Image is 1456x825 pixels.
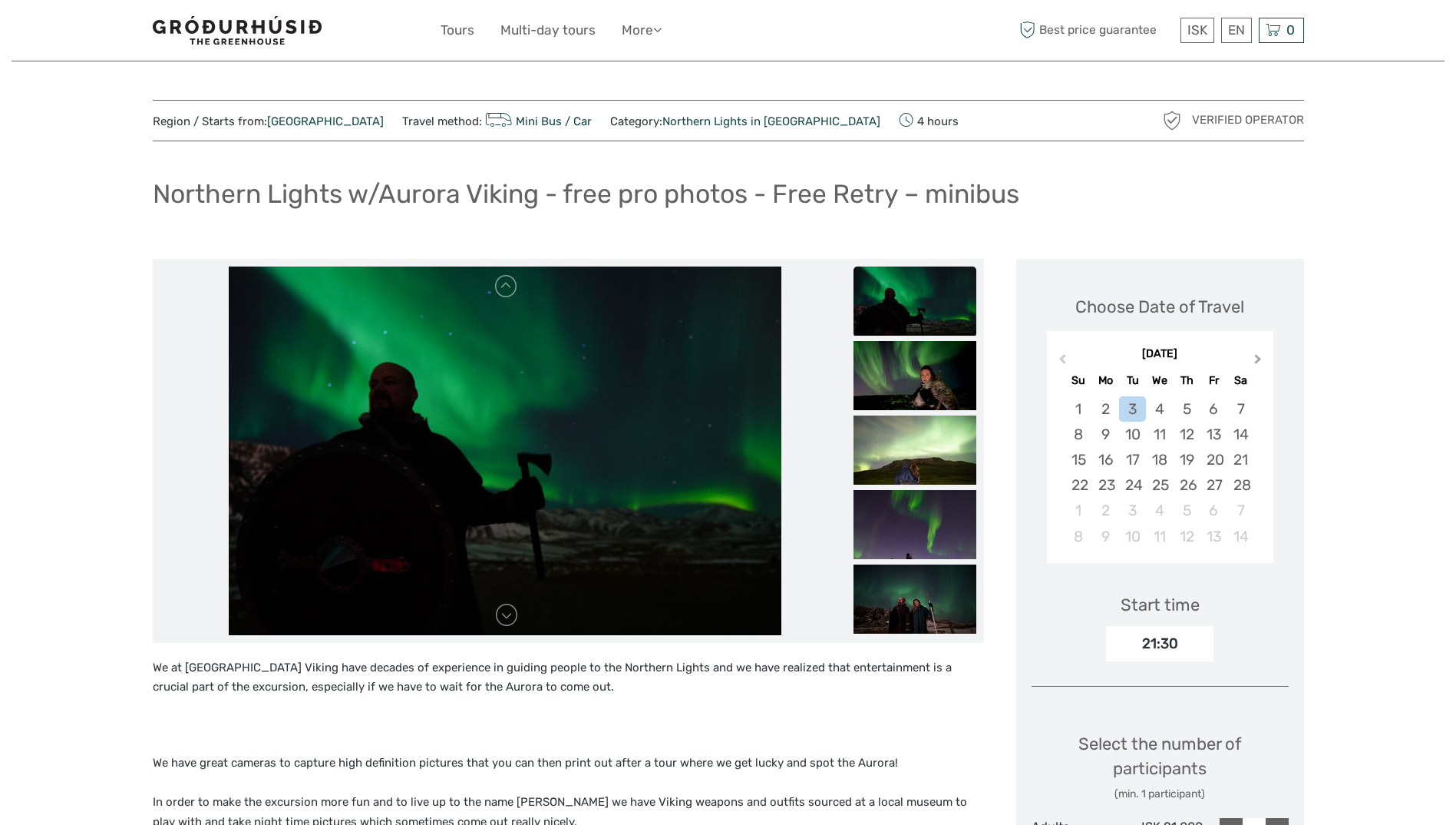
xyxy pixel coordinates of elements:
[1174,447,1200,472] div: Choose Thursday, February 19th, 2026
[402,110,593,131] span: Travel method:
[1200,396,1227,422] div: Choose Friday, February 6th, 2026
[1092,472,1119,498] div: Choose Monday, February 23rd, 2026
[1119,498,1146,523] div: Choose Tuesday, March 3rd, 2026
[1075,295,1244,319] div: Choose Date of Travel
[1227,524,1254,549] div: Choose Saturday, March 14th, 2026
[1119,524,1146,549] div: Choose Tuesday, March 10th, 2026
[1227,422,1254,447] div: Choose Saturday, February 14th, 2026
[1146,370,1173,391] div: We
[1119,396,1146,422] div: Choose Tuesday, February 3rd, 2026
[1200,370,1227,391] div: Fr
[899,110,959,131] span: 4 hours
[1227,447,1254,472] div: Choose Saturday, February 21st, 2026
[1200,422,1227,447] div: Choose Friday, February 13th, 2026
[441,19,474,41] a: Tours
[1227,498,1254,523] div: Choose Saturday, March 7th, 2026
[1047,346,1273,363] div: [DATE]
[1065,524,1092,549] div: Choose Sunday, March 8th, 2026
[853,490,976,559] img: 2a543c69cdec447b8bf1dffcb8d9539b_slider_thumbnail.jpeg
[1284,22,1297,38] span: 0
[1187,22,1207,38] span: ISK
[500,19,596,41] a: Multi-day tours
[662,114,880,128] a: Northern Lights in [GEOGRAPHIC_DATA]
[229,267,781,635] img: 743eaaba3dc14075b0eaa2fc6392a1b9_main_slider.jpeg
[1146,498,1173,523] div: Choose Wednesday, March 4th, 2026
[1174,370,1200,391] div: Th
[853,565,976,634] img: 5a5f96151892436fb42831cd161b12e8_slider_thumbnail.jpeg
[1221,18,1252,43] div: EN
[1092,370,1119,391] div: Mo
[1200,498,1227,523] div: Choose Friday, March 6th, 2026
[267,114,384,128] a: [GEOGRAPHIC_DATA]
[1119,370,1146,391] div: Tu
[1146,396,1173,422] div: Choose Wednesday, February 4th, 2026
[1119,447,1146,472] div: Choose Tuesday, February 17th, 2026
[1146,472,1173,498] div: Choose Wednesday, February 25th, 2026
[1065,472,1092,498] div: Choose Sunday, February 22nd, 2026
[1119,472,1146,498] div: Choose Tuesday, February 24th, 2026
[1146,524,1173,549] div: Choose Wednesday, March 11th, 2026
[1174,422,1200,447] div: Choose Thursday, February 12th, 2026
[1092,447,1119,472] div: Choose Monday, February 16th, 2026
[1227,370,1254,391] div: Sa
[153,178,1019,210] h1: Northern Lights w/Aurora Viking - free pro photos - Free Retry – minibus
[1247,350,1272,375] button: Next Month
[1065,396,1092,422] div: Choose Sunday, February 1st, 2026
[1174,498,1200,523] div: Choose Thursday, March 5th, 2026
[1065,498,1092,523] div: Choose Sunday, March 1st, 2026
[1092,396,1119,422] div: Choose Monday, February 2nd, 2026
[1065,370,1092,391] div: Su
[853,267,976,336] img: 743eaaba3dc14075b0eaa2fc6392a1b9_slider_thumbnail.jpeg
[1119,422,1146,447] div: Choose Tuesday, February 10th, 2026
[1065,422,1092,447] div: Choose Sunday, February 8th, 2026
[177,24,195,42] button: Open LiveChat chat widget
[1227,472,1254,498] div: Choose Saturday, February 28th, 2026
[153,16,322,45] img: 1578-341a38b5-ce05-4595-9f3d-b8aa3718a0b3_logo_small.jpg
[1174,472,1200,498] div: Choose Thursday, February 26th, 2026
[1200,447,1227,472] div: Choose Friday, February 20th, 2026
[1227,396,1254,422] div: Choose Saturday, February 7th, 2026
[1160,108,1184,133] img: verified_operator_grey_128.png
[1106,626,1213,661] div: 21:30
[1032,787,1289,802] div: (min. 1 participant)
[1065,447,1092,472] div: Choose Sunday, February 15th, 2026
[1200,472,1227,498] div: Choose Friday, February 27th, 2026
[482,114,593,128] a: Mini Bus / Car
[1174,396,1200,422] div: Choose Thursday, February 5th, 2026
[1092,498,1119,523] div: Choose Monday, March 2nd, 2026
[1192,112,1304,128] span: Verified Operator
[153,658,984,697] p: We at [GEOGRAPHIC_DATA] Viking have decades of experience in guiding people to the Northern Light...
[622,19,662,41] a: More
[610,114,880,130] span: Category:
[1146,447,1173,472] div: Choose Wednesday, February 18th, 2026
[1048,350,1073,375] button: Previous Month
[1174,524,1200,549] div: Choose Thursday, March 12th, 2026
[1016,18,1177,43] span: Best price guarantee
[1146,422,1173,447] div: Choose Wednesday, February 11th, 2026
[853,416,976,485] img: 49b84836f1804db5bf7074b7a6479934_slider_thumbnail.jpeg
[21,27,173,39] p: We're away right now. Please check back later!
[1092,524,1119,549] div: Choose Monday, March 9th, 2026
[1092,422,1119,447] div: Choose Monday, February 9th, 2026
[853,341,976,410] img: 4a1b5aef3c164e4fac38c8095ac05232_slider_thumbnail.jpeg
[1121,593,1200,617] div: Start time
[1052,396,1268,549] div: month 2026-02
[1032,732,1289,802] div: Select the number of participants
[1200,524,1227,549] div: Choose Friday, March 13th, 2026
[153,114,384,130] span: Region / Starts from:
